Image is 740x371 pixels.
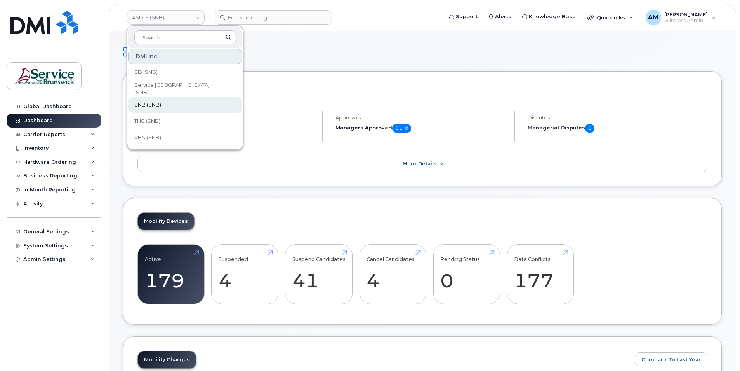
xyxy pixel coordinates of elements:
[123,45,722,59] h1: Dashboard
[134,101,161,109] span: SNB (SNB)
[403,161,437,166] span: More Details
[635,352,707,366] button: Compare To Last Year
[585,124,594,133] span: 0
[335,115,508,121] h4: Approvals
[134,81,224,96] span: Service [GEOGRAPHIC_DATA] (SNB)
[514,248,566,300] a: Data Conflicts 177
[641,356,701,363] span: Compare To Last Year
[134,117,160,125] span: THC (SNB)
[134,134,161,142] span: VHN (SNB)
[528,115,707,121] h4: Disputes
[128,81,242,96] a: Service [GEOGRAPHIC_DATA] (SNB)
[292,248,346,300] a: Suspend Candidates 41
[134,30,236,44] input: Search
[367,248,419,300] a: Cancel Candidates 4
[138,351,196,368] a: Mobility Charges
[128,97,242,113] a: SNB (SNB)
[128,65,242,80] a: SD (SNB)
[528,124,707,133] h5: Managerial Disputes
[440,248,493,300] a: Pending Status 0
[128,49,242,64] div: DMI Inc
[392,124,411,133] span: 0 of 0
[134,68,158,76] span: SD (SNB)
[128,130,242,145] a: VHN (SNB)
[137,86,707,97] h2: [DATE] Billing Cycle
[145,248,197,300] a: Active 179
[128,114,242,129] a: THC (SNB)
[138,213,194,230] a: Mobility Devices
[219,248,271,300] a: Suspended 4
[335,124,508,133] h5: Managers Approved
